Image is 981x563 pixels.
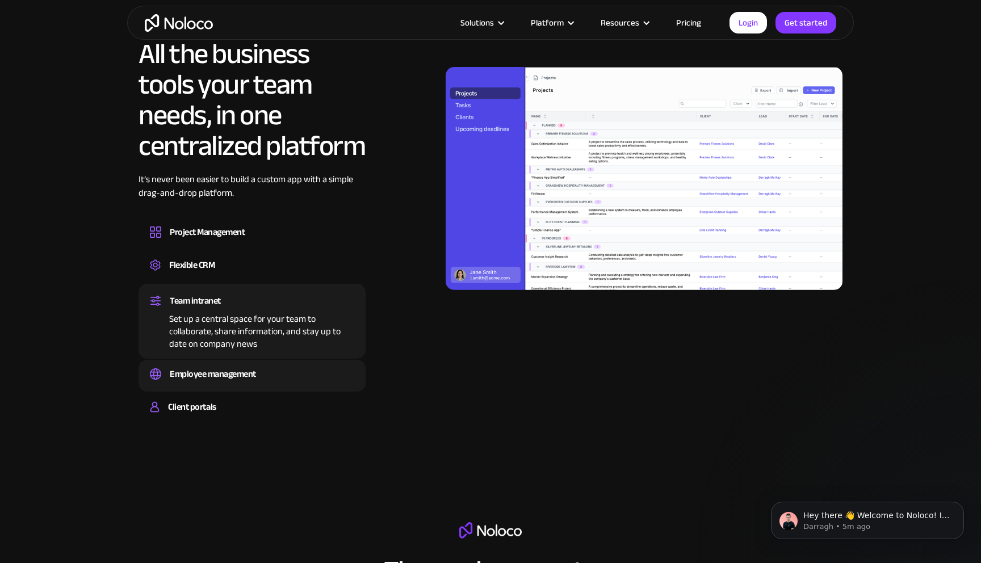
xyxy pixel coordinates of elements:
[139,173,366,217] div: It’s never been easier to build a custom app with a simple drag-and-drop platform.
[531,15,564,30] div: Platform
[145,14,213,32] a: home
[150,241,354,244] div: Design custom project management tools to speed up workflows, track progress, and optimize your t...
[775,12,836,33] a: Get started
[460,15,494,30] div: Solutions
[517,15,586,30] div: Platform
[150,383,354,386] div: Easily manage employee information, track performance, and handle HR tasks from a single platform.
[170,292,221,309] div: Team intranet
[139,39,366,161] h2: All the business tools your team needs, in one centralized platform
[150,415,354,419] div: Build a secure, fully-branded, and personalized client portal that lets your customers self-serve.
[170,365,256,383] div: Employee management
[169,257,215,274] div: Flexible CRM
[168,398,216,415] div: Client portals
[601,15,639,30] div: Resources
[170,224,245,241] div: Project Management
[662,15,715,30] a: Pricing
[446,15,517,30] div: Solutions
[754,478,981,557] iframe: Intercom notifications message
[150,309,354,350] div: Set up a central space for your team to collaborate, share information, and stay up to date on co...
[150,274,354,277] div: Create a custom CRM that you can adapt to your business’s needs, centralize your workflows, and m...
[730,12,767,33] a: Login
[586,15,662,30] div: Resources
